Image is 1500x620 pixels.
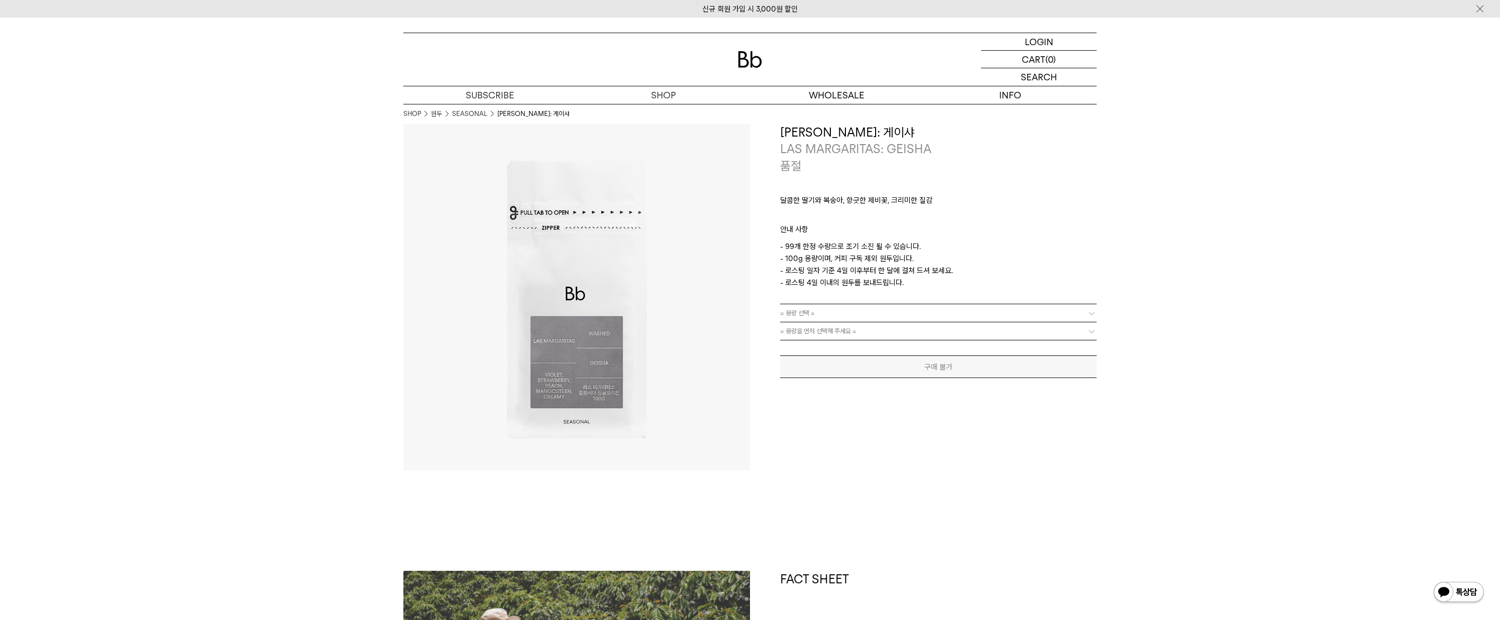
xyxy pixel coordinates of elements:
p: - 99개 한정 수량으로 조기 소진 될 수 있습니다. - 100g 용량이며, 커피 구독 제외 원두입니다. - 로스팅 일자 기준 4일 이후부터 한 달에 걸쳐 드셔 보세요. - ... [780,240,1097,289]
p: (0) [1045,51,1056,68]
li: [PERSON_NAME]: 게이샤 [497,109,570,119]
a: LOGIN [981,33,1097,51]
img: 로고 [738,51,762,68]
span: = 용량 선택 = [780,304,815,322]
a: 신규 회원 가입 시 3,000원 할인 [702,5,798,14]
p: ㅤ [780,211,1097,223]
p: LOGIN [1025,33,1053,50]
img: 라스 마가리타스: 게이샤 [403,124,750,471]
img: 카카오톡 채널 1:1 채팅 버튼 [1433,581,1485,605]
p: WHOLESALE [750,86,923,104]
h3: [PERSON_NAME]: 게이샤 [780,124,1097,141]
p: CART [1022,51,1045,68]
a: 원두 [431,109,442,119]
button: 구매 불가 [780,355,1097,378]
p: 안내 사항 [780,223,1097,240]
a: SUBSCRIBE [403,86,577,104]
p: INFO [923,86,1097,104]
p: SEARCH [1021,68,1057,86]
span: = 용량을 먼저 선택해 주세요 = [780,322,856,340]
p: 달콤한 딸기와 복숭아, 향긋한 제비꽃, 크리미한 질감 [780,194,1097,211]
a: SHOP [577,86,750,104]
p: LAS MARGARITAS: GEISHA [780,141,1097,158]
a: SHOP [403,109,421,119]
a: CART (0) [981,51,1097,68]
a: SEASONAL [452,109,487,119]
p: 품절 [780,158,801,175]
